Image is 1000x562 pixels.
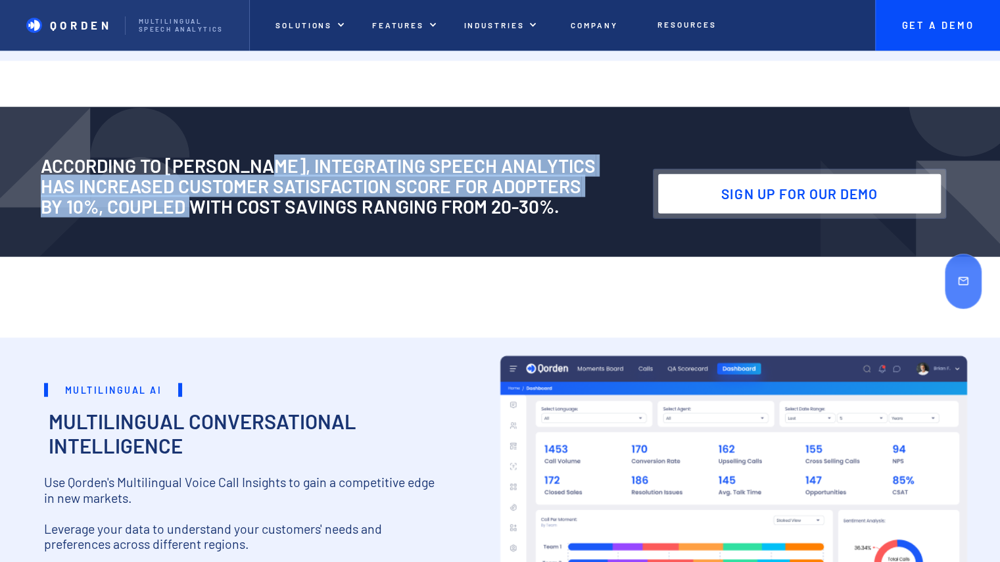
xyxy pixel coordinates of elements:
a: Sign up for our DEMO [653,169,946,219]
h2: Multilingual Conversational Intelligence [49,410,443,458]
p: features [372,20,425,30]
p: Sign up for our DEMO [676,179,923,208]
p: Multilingual Speech analytics [139,18,236,34]
h2: According to [PERSON_NAME], integrating speech analytics has increased Customer satisfaction scor... [41,156,640,216]
p: Company [571,20,618,30]
p: Solutions [275,20,332,30]
p: INDUSTRIES [464,20,524,30]
p: Qorden [50,18,112,32]
p: Resources [657,20,716,29]
h1: Multilingual AI [44,383,182,397]
p: Get A Demo [888,20,987,32]
p: Use Qorden's Multilingual Voice Call Insights to gain a competitive edge in new markets. ‍ Levera... [44,475,448,552]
